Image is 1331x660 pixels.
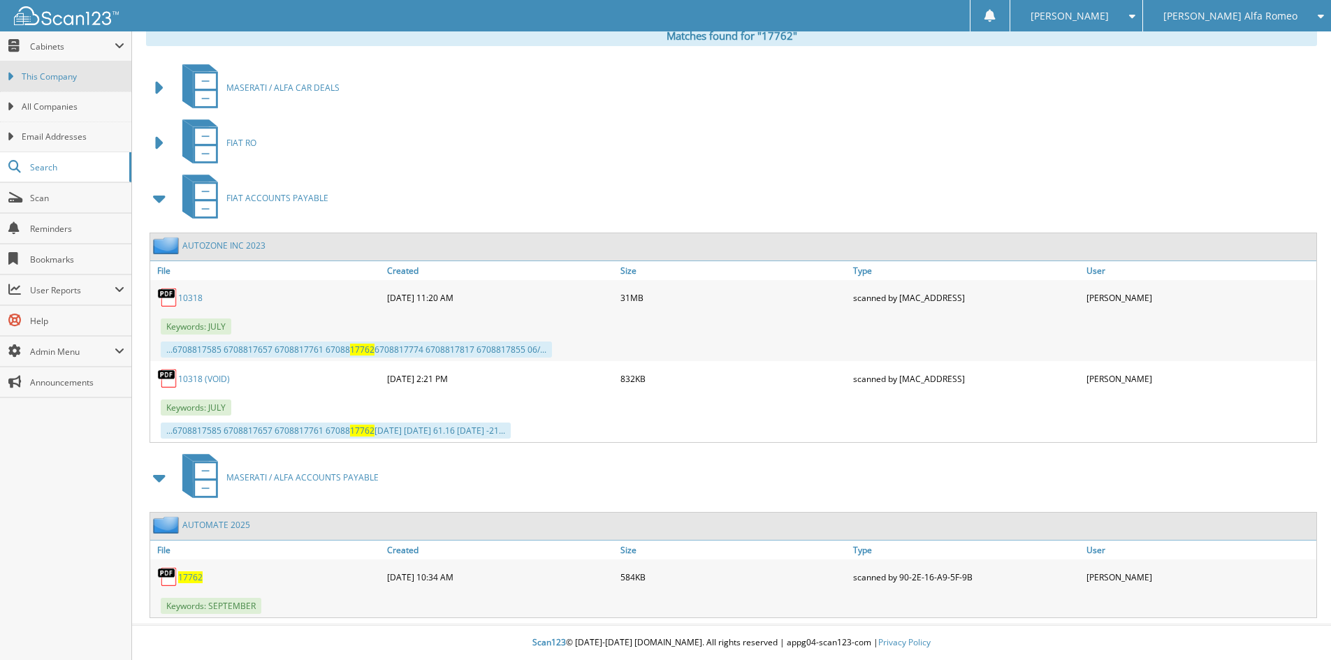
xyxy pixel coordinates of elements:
a: Size [617,541,850,559]
span: Keywords: JULY [161,318,231,335]
a: 10318 (VOID) [178,373,230,385]
span: Admin Menu [30,346,115,358]
a: Privacy Policy [878,636,931,648]
span: This Company [22,71,124,83]
div: scanned by 90-2E-16-A9-5F-9B [850,563,1083,591]
span: [PERSON_NAME] Alfa Romeo [1163,12,1297,20]
span: Keywords: SEPTEMBER [161,598,261,614]
div: scanned by [MAC_ADDRESS] [850,365,1083,393]
img: PDF.png [157,368,178,389]
a: FIAT RO [174,115,256,170]
div: [DATE] 2:21 PM [384,365,617,393]
span: 17762 [350,425,374,437]
a: AUTOMATE 2025 [182,519,250,531]
div: [DATE] 11:20 AM [384,284,617,311]
div: ...6708817585 6708817657 6708817761 67088 6708817774 6708817817 6708817855 06/... [161,342,552,358]
div: Matches found for "17762" [146,25,1317,46]
a: Type [850,541,1083,559]
div: [PERSON_NAME] [1083,563,1316,591]
a: User [1083,261,1316,280]
a: MASERATI / ALFA ACCOUNTS PAYABLE [174,450,379,505]
span: Bookmarks [30,254,124,265]
a: AUTOZONE INC 2023 [182,240,266,251]
div: 31MB [617,284,850,311]
div: [PERSON_NAME] [1083,284,1316,311]
div: 584KB [617,563,850,591]
span: Help [30,315,124,327]
div: ...6708817585 6708817657 6708817761 67088 [DATE] [DATE] 61.16 [DATE] -21... [161,423,511,439]
span: FIAT ACCOUNTS PAYABLE [226,192,328,204]
div: [DATE] 10:34 AM [384,563,617,591]
a: User [1083,541,1316,559]
span: Announcements [30,376,124,388]
a: Created [384,541,617,559]
span: Reminders [30,223,124,235]
div: scanned by [MAC_ADDRESS] [850,284,1083,311]
span: MASERATI / ALFA ACCOUNTS PAYABLE [226,471,379,483]
span: Keywords: JULY [161,399,231,416]
span: Email Addresses [22,131,124,143]
span: [PERSON_NAME] [1031,12,1109,20]
span: FIAT RO [226,137,256,149]
a: 17762 [178,571,203,583]
span: User Reports [30,284,115,296]
div: [PERSON_NAME] [1083,365,1316,393]
img: PDF.png [157,287,178,308]
span: Cabinets [30,41,115,52]
a: Type [850,261,1083,280]
img: scan123-logo-white.svg [14,6,119,25]
span: Scan [30,192,124,204]
span: Search [30,161,122,173]
span: MASERATI / ALFA CAR DEALS [226,82,340,94]
a: MASERATI / ALFA CAR DEALS [174,60,340,115]
img: PDF.png [157,566,178,587]
a: Created [384,261,617,280]
a: FIAT ACCOUNTS PAYABLE [174,170,328,226]
img: folder2.png [153,516,182,534]
div: 832KB [617,365,850,393]
a: File [150,261,384,280]
div: © [DATE]-[DATE] [DOMAIN_NAME]. All rights reserved | appg04-scan123-com | [132,626,1331,660]
a: File [150,541,384,559]
a: Size [617,261,850,280]
span: All Companies [22,101,124,113]
a: 10318 [178,292,203,304]
span: Scan123 [532,636,566,648]
img: folder2.png [153,237,182,254]
span: 17762 [350,344,374,355]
